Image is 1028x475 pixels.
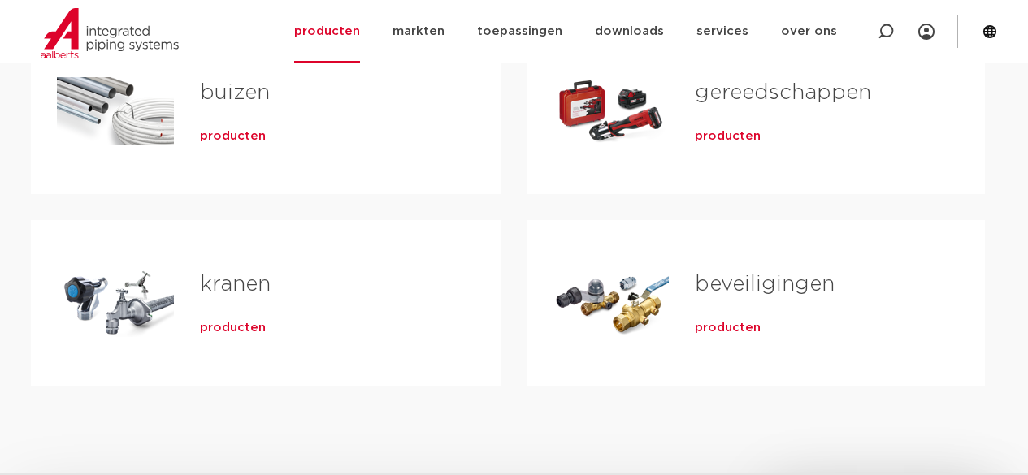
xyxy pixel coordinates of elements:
a: kranen [200,274,271,295]
a: gereedschappen [695,82,871,103]
a: producten [695,128,761,145]
a: producten [695,320,761,336]
a: producten [200,128,266,145]
a: beveiligingen [695,274,835,295]
a: buizen [200,82,270,103]
a: producten [200,320,266,336]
